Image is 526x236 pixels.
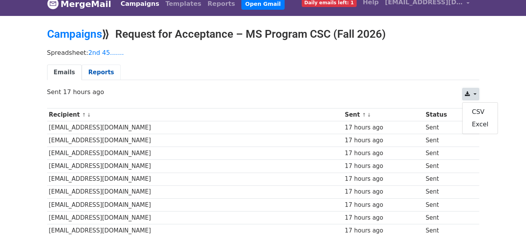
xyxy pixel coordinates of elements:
[82,112,86,118] a: ↑
[47,147,343,160] td: [EMAIL_ADDRESS][DOMAIN_NAME]
[343,108,424,121] th: Sent
[47,211,343,224] td: [EMAIL_ADDRESS][DOMAIN_NAME]
[47,108,343,121] th: Recipient
[345,162,422,171] div: 17 hours ago
[47,88,479,96] p: Sent 17 hours ago
[47,121,343,134] td: [EMAIL_ADDRESS][DOMAIN_NAME]
[463,106,498,118] a: CSV
[47,28,102,40] a: Campaigns
[424,121,472,134] td: Sent
[424,160,472,173] td: Sent
[47,173,343,185] td: [EMAIL_ADDRESS][DOMAIN_NAME]
[47,160,343,173] td: [EMAIL_ADDRESS][DOMAIN_NAME]
[88,49,124,56] a: 2nd 45.......
[47,134,343,147] td: [EMAIL_ADDRESS][DOMAIN_NAME]
[47,28,479,41] h2: ⟫ Request for Acceptance – MS Program CSC (Fall 2026)
[345,175,422,184] div: 17 hours ago
[424,185,472,198] td: Sent
[47,185,343,198] td: [EMAIL_ADDRESS][DOMAIN_NAME]
[424,108,472,121] th: Status
[345,149,422,158] div: 17 hours ago
[487,199,526,236] iframe: Chat Widget
[424,173,472,185] td: Sent
[47,198,343,211] td: [EMAIL_ADDRESS][DOMAIN_NAME]
[47,65,82,80] a: Emails
[345,213,422,222] div: 17 hours ago
[424,198,472,211] td: Sent
[345,136,422,145] div: 17 hours ago
[463,118,498,131] a: Excel
[345,187,422,196] div: 17 hours ago
[345,226,422,235] div: 17 hours ago
[424,211,472,224] td: Sent
[367,112,371,118] a: ↓
[424,147,472,160] td: Sent
[362,112,366,118] a: ↑
[345,201,422,210] div: 17 hours ago
[47,49,479,57] p: Spreadsheet:
[424,134,472,147] td: Sent
[87,112,91,118] a: ↓
[345,123,422,132] div: 17 hours ago
[82,65,121,80] a: Reports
